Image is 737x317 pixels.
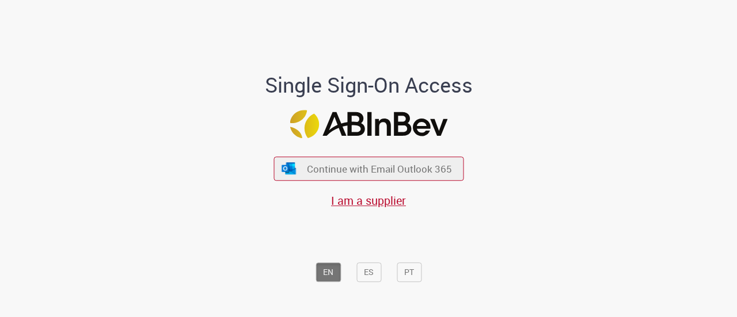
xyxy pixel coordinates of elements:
[331,193,406,208] a: I am a supplier
[273,157,464,181] button: ícone Azure/Microsoft 360 Continue with Email Outlook 365
[356,262,381,282] button: ES
[281,162,297,174] img: ícone Azure/Microsoft 360
[307,162,452,175] span: Continue with Email Outlook 365
[209,74,529,97] h1: Single Sign-On Access
[397,262,421,282] button: PT
[290,110,447,138] img: Logo ABInBev
[316,262,341,282] button: EN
